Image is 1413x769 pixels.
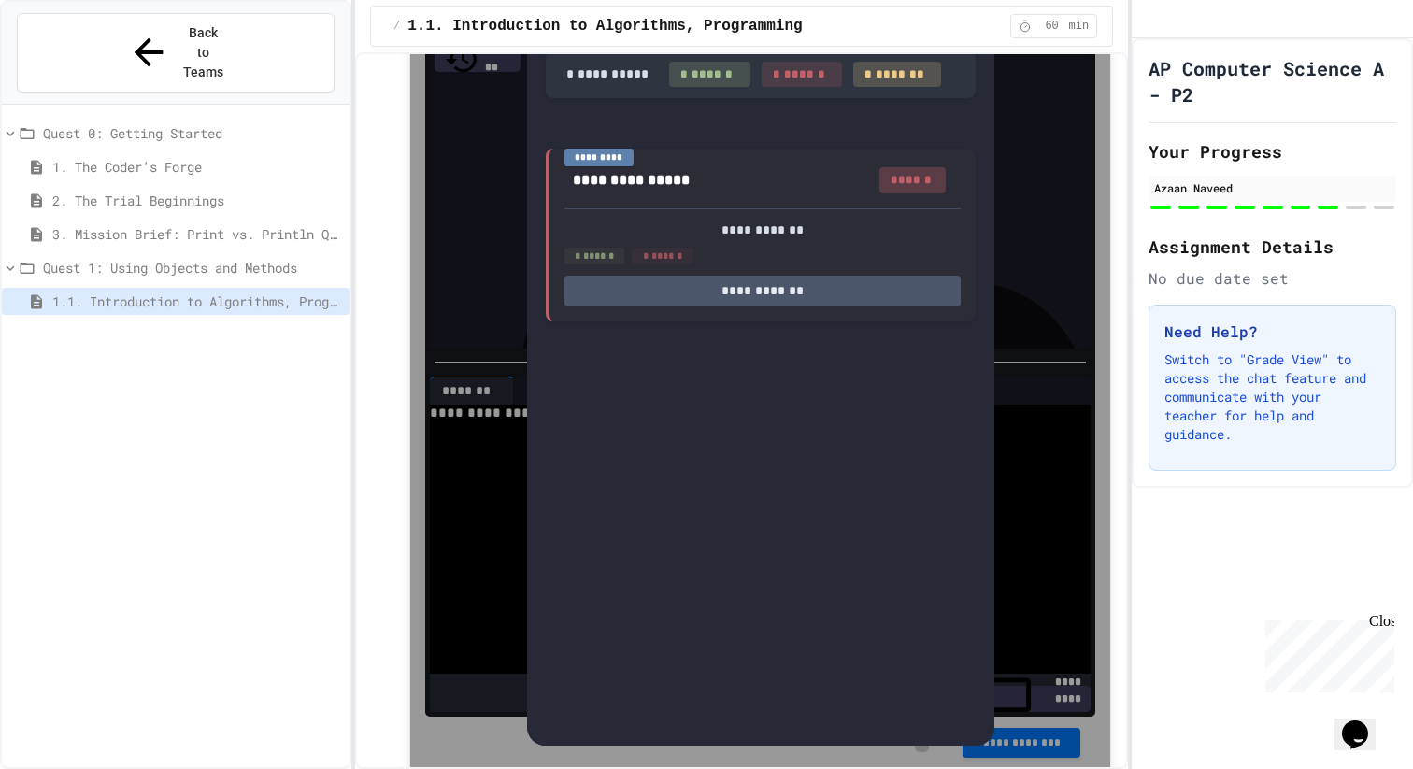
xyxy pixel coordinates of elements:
[1258,613,1394,692] iframe: chat widget
[52,191,342,210] span: 2. The Trial Beginnings
[17,13,335,93] button: Back to Teams
[52,292,342,311] span: 1.1. Introduction to Algorithms, Programming, and Compilers
[1069,19,1090,34] span: min
[407,15,937,37] span: 1.1. Introduction to Algorithms, Programming, and Compilers
[1149,234,1396,260] h2: Assignment Details
[43,123,342,143] span: Quest 0: Getting Started
[7,7,129,119] div: Chat with us now!Close
[181,23,225,82] span: Back to Teams
[52,224,342,244] span: 3. Mission Brief: Print vs. Println Quest
[393,19,400,34] span: /
[1334,694,1394,750] iframe: chat widget
[1164,350,1380,444] p: Switch to "Grade View" to access the chat feature and communicate with your teacher for help and ...
[1149,267,1396,290] div: No due date set
[1149,138,1396,164] h2: Your Progress
[1164,320,1380,343] h3: Need Help?
[43,258,342,278] span: Quest 1: Using Objects and Methods
[1154,179,1391,196] div: Azaan Naveed
[1037,19,1067,34] span: 60
[1149,55,1396,107] h1: AP Computer Science A - P2
[52,157,342,177] span: 1. The Coder’s Forge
